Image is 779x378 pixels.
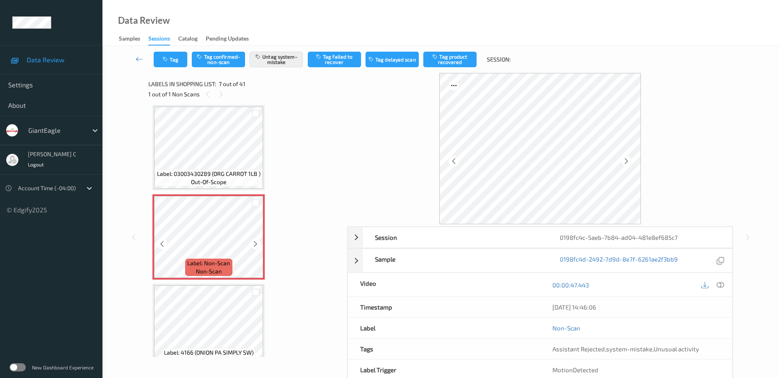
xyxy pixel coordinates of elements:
[552,345,699,353] span: , ,
[348,339,540,359] div: Tags
[606,345,652,353] span: system-mistake
[363,227,547,248] div: Session
[654,345,699,353] span: Unusual activity
[552,324,580,332] a: Non-Scan
[154,52,187,67] button: Tag
[178,33,206,45] a: Catalog
[423,52,477,67] button: Tag product recovered
[148,34,170,46] div: Sessions
[119,33,148,45] a: Samples
[192,52,245,67] button: Tag confirmed-non-scan
[157,170,261,178] span: Label: 03003430289 (ORG CARROT 1LB )
[560,255,678,266] a: 0198fc4d-2492-7d9d-8e7f-6261ae2f3bb9
[148,80,216,88] span: Labels in shopping list:
[196,267,222,276] span: non-scan
[347,227,733,248] div: Session0198fc4c-5aeb-7b84-ad04-481e8ef685c7
[219,80,245,88] span: 7 out of 41
[148,33,178,46] a: Sessions
[191,178,227,186] span: out-of-scope
[178,34,198,45] div: Catalog
[164,348,254,357] span: Label: 4166 (ONION PA SIMPLY SW)
[347,248,733,273] div: Sample0198fc4d-2492-7d9d-8e7f-6261ae2f3bb9
[119,34,140,45] div: Samples
[308,52,361,67] button: Tag failed to recover
[547,227,732,248] div: 0198fc4c-5aeb-7b84-ad04-481e8ef685c7
[366,52,419,67] button: Tag delayed scan
[552,345,605,353] span: Assistant Rejected
[552,303,720,311] div: [DATE] 14:46:06
[552,281,589,289] a: 00:00:47.443
[206,33,257,45] a: Pending Updates
[118,16,170,25] div: Data Review
[363,249,547,272] div: Sample
[348,273,540,296] div: Video
[206,34,249,45] div: Pending Updates
[348,297,540,317] div: Timestamp
[191,357,227,365] span: out-of-scope
[348,318,540,338] div: Label
[487,55,511,64] span: Session:
[250,52,303,67] button: Untag system-mistake
[148,89,341,99] div: 1 out of 1 Non Scans
[187,259,230,267] span: Label: Non-Scan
